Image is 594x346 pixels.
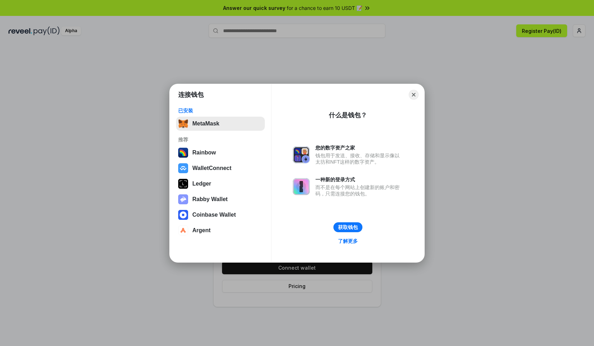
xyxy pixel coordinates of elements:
[315,145,403,151] div: 您的数字资产之家
[338,238,358,244] div: 了解更多
[334,236,362,246] a: 了解更多
[176,192,265,206] button: Rabby Wallet
[192,149,216,156] div: Rainbow
[192,227,211,234] div: Argent
[176,117,265,131] button: MetaMask
[178,225,188,235] img: svg+xml,%3Csvg%20width%3D%2228%22%20height%3D%2228%22%20viewBox%3D%220%200%2028%2028%22%20fill%3D...
[178,210,188,220] img: svg+xml,%3Csvg%20width%3D%2228%22%20height%3D%2228%22%20viewBox%3D%220%200%2028%2028%22%20fill%3D...
[178,136,263,143] div: 推荐
[293,146,310,163] img: svg+xml,%3Csvg%20xmlns%3D%22http%3A%2F%2Fwww.w3.org%2F2000%2Fsvg%22%20fill%3D%22none%22%20viewBox...
[192,121,219,127] div: MetaMask
[178,163,188,173] img: svg+xml,%3Csvg%20width%3D%2228%22%20height%3D%2228%22%20viewBox%3D%220%200%2028%2028%22%20fill%3D...
[178,148,188,158] img: svg+xml,%3Csvg%20width%3D%22120%22%20height%3D%22120%22%20viewBox%3D%220%200%20120%20120%22%20fil...
[176,223,265,237] button: Argent
[333,222,362,232] button: 获取钱包
[178,90,204,99] h1: 连接钱包
[192,196,228,203] div: Rabby Wallet
[315,176,403,183] div: 一种新的登录方式
[315,184,403,197] div: 而不是在每个网站上创建新的账户和密码，只需连接您的钱包。
[329,111,367,119] div: 什么是钱包？
[176,146,265,160] button: Rainbow
[178,179,188,189] img: svg+xml,%3Csvg%20xmlns%3D%22http%3A%2F%2Fwww.w3.org%2F2000%2Fsvg%22%20width%3D%2228%22%20height%3...
[409,90,419,100] button: Close
[192,165,232,171] div: WalletConnect
[176,177,265,191] button: Ledger
[176,208,265,222] button: Coinbase Wallet
[315,152,403,165] div: 钱包用于发送、接收、存储和显示像以太坊和NFT这样的数字资产。
[178,107,263,114] div: 已安装
[178,194,188,204] img: svg+xml,%3Csvg%20xmlns%3D%22http%3A%2F%2Fwww.w3.org%2F2000%2Fsvg%22%20fill%3D%22none%22%20viewBox...
[293,178,310,195] img: svg+xml,%3Csvg%20xmlns%3D%22http%3A%2F%2Fwww.w3.org%2F2000%2Fsvg%22%20fill%3D%22none%22%20viewBox...
[192,181,211,187] div: Ledger
[192,212,236,218] div: Coinbase Wallet
[178,119,188,129] img: svg+xml,%3Csvg%20fill%3D%22none%22%20height%3D%2233%22%20viewBox%3D%220%200%2035%2033%22%20width%...
[176,161,265,175] button: WalletConnect
[338,224,358,230] div: 获取钱包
